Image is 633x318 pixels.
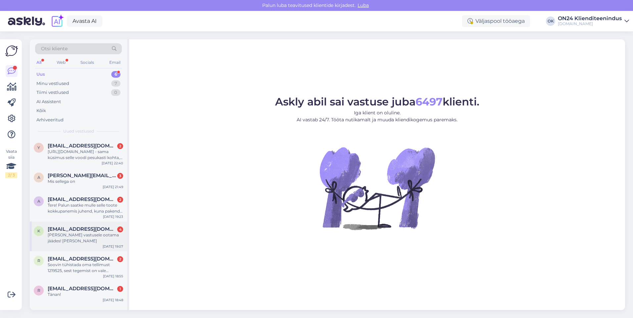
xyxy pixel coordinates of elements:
div: Soovin tühistada oma tellimust 1219525, sest tegemist on vale mõõduga. Ma lugesin nagu sobiks see... [48,262,123,274]
a: Avasta AI [67,16,102,27]
div: Uus [36,71,45,78]
span: a [37,175,40,180]
div: 3 [117,173,123,179]
div: [PERSON_NAME] vastusele ootama jäädes! [PERSON_NAME] [48,232,123,244]
div: [DATE] 22:40 [102,161,123,166]
img: explore-ai [50,14,64,28]
span: Otsi kliente [41,45,68,52]
div: [URL][DOMAIN_NAME] - sama küsimus selle voodi pesukasti kohta, mis on kandevõime [48,149,123,161]
div: Email [108,58,122,67]
p: Iga klient on oluline. AI vastab 24/7. Tööta nutikamalt ja muuda kliendikogemus paremaks. [275,109,479,123]
span: Askly abil sai vastuse juba klienti. [275,95,479,108]
img: No Chat active [317,129,437,248]
div: [DATE] 21:49 [103,184,123,189]
div: [DATE] 19:07 [103,244,123,249]
img: Askly Logo [5,45,18,57]
div: [DATE] 19:23 [103,214,123,219]
span: yanic6@gmail.com [48,143,117,149]
div: Mis sellega on [48,179,123,184]
div: Arhiveeritud [36,117,64,123]
div: 0 [111,89,121,96]
span: krislin.kiis@gmail.com [48,226,117,232]
div: Tere! Palun saatke mulle selle toote kokkupanemis juhend, kuna pakendis see puudus. Toode: A3-459210 [48,202,123,214]
div: Web [55,58,67,67]
b: 6497 [415,95,443,108]
span: Uued vestlused [63,128,94,134]
div: 2 [117,197,123,203]
div: AI Assistent [36,99,61,105]
div: ON24 Klienditeenindus [558,16,622,21]
div: [DATE] 18:48 [103,298,123,302]
div: Tiimi vestlused [36,89,69,96]
div: Minu vestlused [36,80,69,87]
div: 2 [117,143,123,149]
div: [DOMAIN_NAME] [558,21,622,26]
div: 1 [117,286,123,292]
div: 6 [111,71,121,78]
div: OK [546,17,555,26]
div: Socials [79,58,95,67]
a: ON24 Klienditeenindus[DOMAIN_NAME] [558,16,629,26]
span: y [37,145,40,150]
div: Kõik [36,107,46,114]
span: r [37,258,40,263]
div: 7 [111,80,121,87]
span: k [37,228,40,233]
div: 4 [117,226,123,232]
span: rebekaneitsov@gmail.com [48,256,117,262]
div: Tänan! [48,292,123,298]
div: Väljaspool tööaega [462,15,530,27]
span: Airivaldmann@gmail.com [48,196,117,202]
div: [DATE] 18:55 [103,274,123,279]
span: r [37,288,40,293]
div: 2 [117,256,123,262]
div: Vaata siia [5,148,17,178]
div: 2 / 3 [5,172,17,178]
span: A [37,199,40,204]
span: rincontrina@hotmail.com [48,286,117,292]
div: All [35,58,43,67]
span: Luba [356,2,371,8]
span: andrus.baumann@gmail.com [48,173,117,179]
